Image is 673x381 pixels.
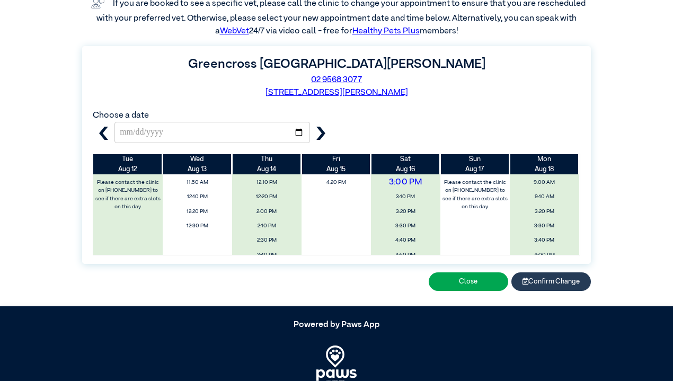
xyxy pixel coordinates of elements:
a: Healthy Pets Plus [352,27,420,36]
span: 12:10 PM [166,191,229,203]
span: 4:40 PM [374,234,437,246]
span: 2:10 PM [235,220,298,232]
th: Aug 14 [232,154,302,174]
span: 3:30 PM [512,220,576,232]
span: 2:30 PM [235,234,298,246]
span: 4:20 PM [304,176,368,189]
label: Greencross [GEOGRAPHIC_DATA][PERSON_NAME] [188,58,485,70]
span: 9:00 AM [512,176,576,189]
th: Aug 12 [93,154,163,174]
th: Aug 15 [302,154,371,174]
span: 12:30 PM [166,220,229,232]
span: 3:10 PM [374,191,437,203]
span: 4:50 PM [374,249,437,261]
span: 4:00 PM [512,249,576,261]
span: 12:10 PM [235,176,298,189]
span: 9:10 AM [512,191,576,203]
span: 12:20 PM [235,191,298,203]
a: WebVet [220,27,249,36]
span: 2:40 PM [235,249,298,261]
button: Confirm Change [511,272,591,291]
span: 3:20 PM [512,206,576,218]
span: 2:00 PM [235,206,298,218]
span: 12:20 PM [166,206,229,218]
a: 02 9568 3077 [311,76,362,84]
h5: Powered by Paws App [82,320,591,330]
th: Aug 18 [510,154,579,174]
a: [STREET_ADDRESS][PERSON_NAME] [265,88,408,97]
span: 3:30 PM [374,220,437,232]
span: 3:00 PM [355,173,456,192]
label: Choose a date [93,111,149,120]
th: Aug 17 [440,154,510,174]
span: 3:20 PM [374,206,437,218]
label: Please contact the clinic on [PHONE_NUMBER] to see if there are extra slots on this day [94,176,162,213]
th: Aug 16 [371,154,440,174]
span: 3:40 PM [512,234,576,246]
label: Please contact the clinic on [PHONE_NUMBER] to see if there are extra slots on this day [441,176,509,213]
span: 11:50 AM [166,176,229,189]
th: Aug 13 [163,154,232,174]
button: Close [429,272,508,291]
